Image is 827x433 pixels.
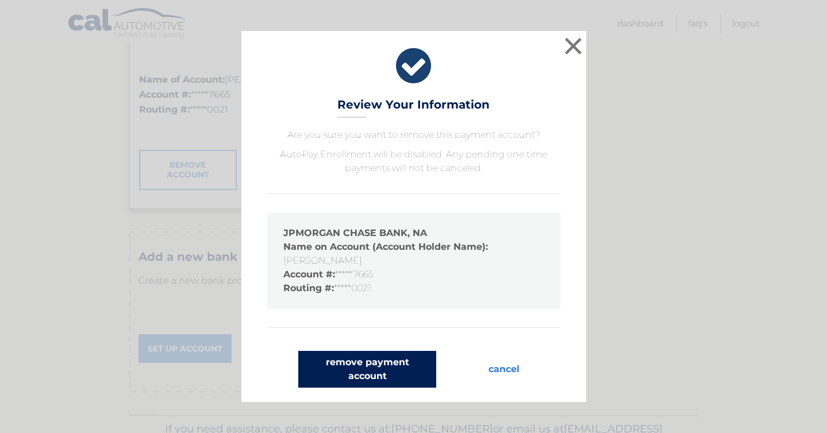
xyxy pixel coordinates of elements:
strong: JPMORGAN CHASE BANK, NA [283,227,427,238]
strong: Name on Account (Account Holder Name): [283,241,488,252]
button: remove payment account [298,351,436,388]
li: [PERSON_NAME] [283,240,544,268]
h3: Review Your Information [337,98,490,118]
strong: Account #: [283,269,335,280]
button: × [562,34,585,57]
button: cancel [479,351,529,388]
p: AutoPay Enrollment will be disabled. Any pending one time payments will not be canceled. [267,148,560,175]
p: Are you sure you want to remove this payment account? [267,128,560,142]
strong: Routing #: [283,283,334,293]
